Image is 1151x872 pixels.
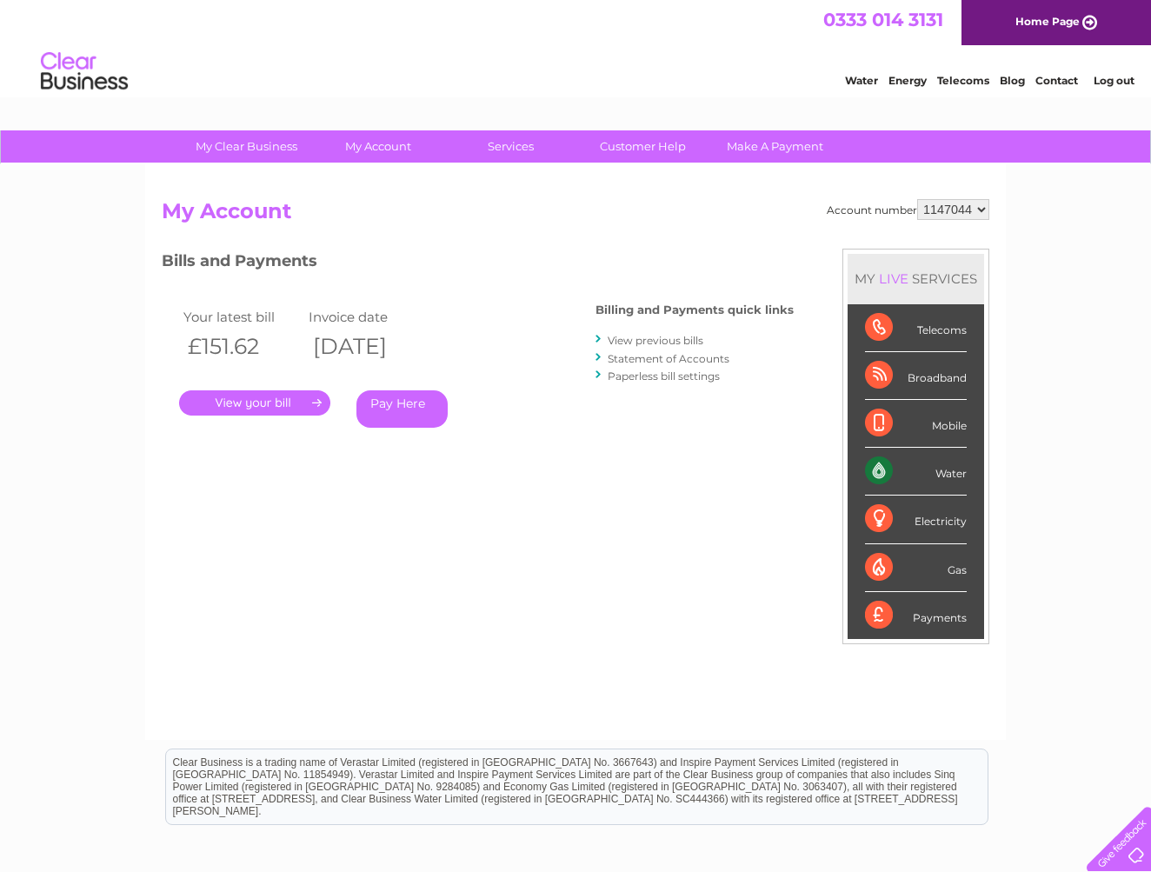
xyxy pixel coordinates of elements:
th: [DATE] [304,329,429,364]
div: MY SERVICES [848,254,984,303]
a: Customer Help [571,130,715,163]
a: Telecoms [937,74,989,87]
a: Pay Here [356,390,448,428]
img: logo.png [40,45,129,98]
div: Electricity [865,496,967,543]
div: Gas [865,544,967,592]
a: . [179,390,330,416]
h3: Bills and Payments [162,249,794,279]
a: Services [439,130,582,163]
a: Contact [1035,74,1078,87]
div: Broadband [865,352,967,400]
div: LIVE [875,270,912,287]
a: Log out [1094,74,1134,87]
a: Make A Payment [703,130,847,163]
a: My Account [307,130,450,163]
a: Water [845,74,878,87]
a: Blog [1000,74,1025,87]
div: Payments [865,592,967,639]
h4: Billing and Payments quick links [595,303,794,316]
h2: My Account [162,199,989,232]
a: 0333 014 3131 [823,9,943,30]
div: Clear Business is a trading name of Verastar Limited (registered in [GEOGRAPHIC_DATA] No. 3667643... [166,10,988,84]
td: Invoice date [304,305,429,329]
div: Telecoms [865,304,967,352]
div: Water [865,448,967,496]
a: Energy [888,74,927,87]
a: View previous bills [608,334,703,347]
td: Your latest bill [179,305,304,329]
a: My Clear Business [175,130,318,163]
div: Account number [827,199,989,220]
th: £151.62 [179,329,304,364]
a: Paperless bill settings [608,369,720,383]
div: Mobile [865,400,967,448]
a: Statement of Accounts [608,352,729,365]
